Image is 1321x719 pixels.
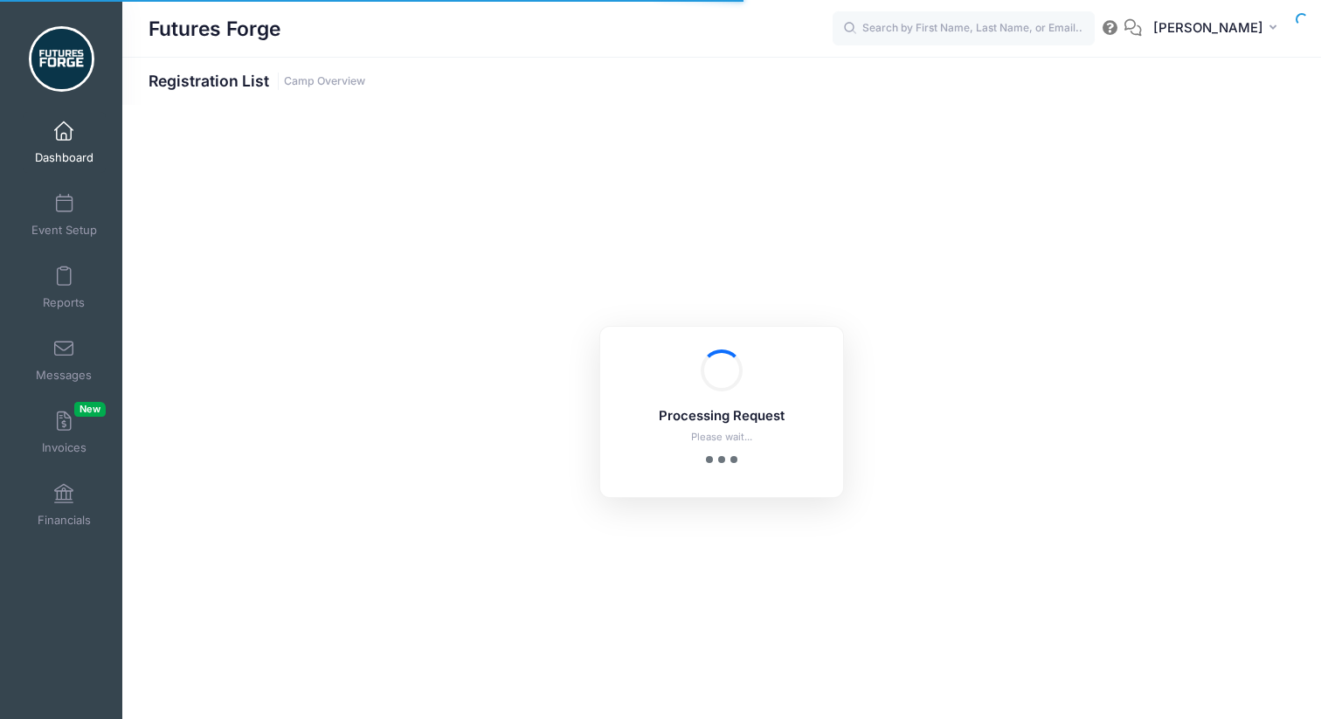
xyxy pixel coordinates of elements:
span: Messages [36,368,92,383]
span: Invoices [42,440,86,455]
span: New [74,402,106,417]
h5: Processing Request [623,409,820,425]
span: Dashboard [35,150,93,165]
a: Financials [23,474,106,536]
a: Camp Overview [284,75,365,88]
p: Please wait... [623,430,820,445]
span: [PERSON_NAME] [1153,18,1263,38]
span: Reports [43,295,85,310]
span: Financials [38,513,91,528]
span: Event Setup [31,223,97,238]
h1: Registration List [149,72,365,90]
a: Reports [23,257,106,318]
h1: Futures Forge [149,9,280,49]
button: [PERSON_NAME] [1142,9,1295,49]
input: Search by First Name, Last Name, or Email... [833,11,1095,46]
a: InvoicesNew [23,402,106,463]
a: Event Setup [23,184,106,245]
img: Futures Forge [29,26,94,92]
a: Messages [23,329,106,391]
a: Dashboard [23,112,106,173]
